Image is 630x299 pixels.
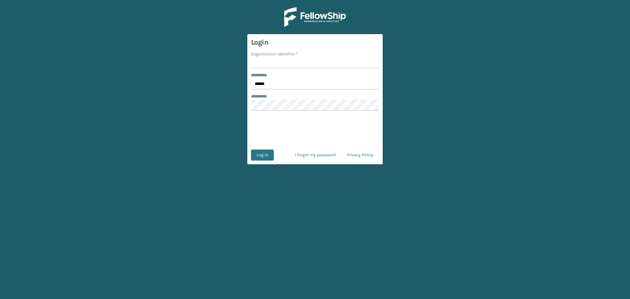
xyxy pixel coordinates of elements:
[289,149,341,161] a: I forgot my password
[268,118,362,142] iframe: reCAPTCHA
[251,149,274,161] button: Log In
[251,38,379,47] h3: Login
[251,51,297,57] label: Organization Identifier
[341,149,379,161] a: Privacy Policy
[284,7,346,27] img: Logo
